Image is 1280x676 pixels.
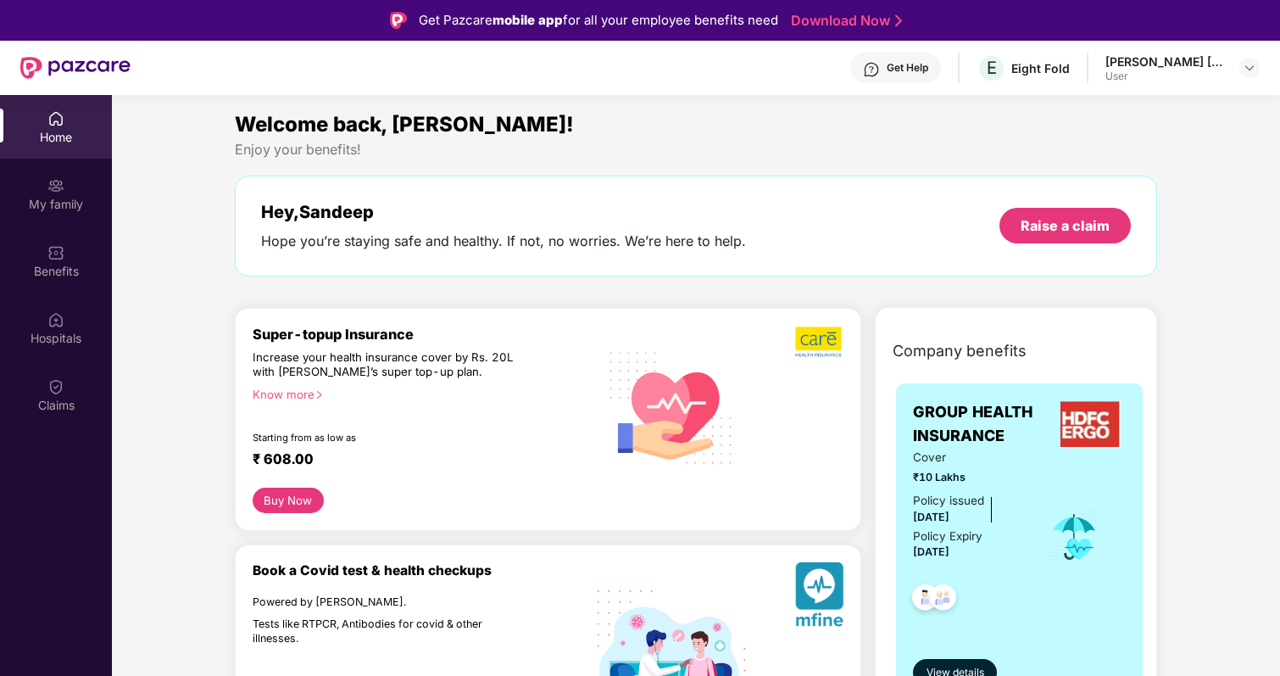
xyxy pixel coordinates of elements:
[1060,401,1121,447] img: insurerLogo
[253,326,598,343] div: Super-topup Insurance
[893,339,1027,363] span: Company benefits
[913,400,1055,449] span: GROUP HEALTH INSURANCE
[253,617,524,645] div: Tests like RTPCR, Antibodies for covid & other illnesses.
[493,12,563,28] strong: mobile app
[47,244,64,261] img: svg+xml;base64,PHN2ZyBpZD0iQmVuZWZpdHMiIHhtbG5zPSJodHRwOi8vd3d3LnczLm9yZy8yMDAwL3N2ZyIgd2lkdGg9Ij...
[904,579,946,621] img: svg+xml;base64,PHN2ZyB4bWxucz0iaHR0cDovL3d3dy53My5vcmcvMjAwMC9zdmciIHdpZHRoPSI0OC45NDMiIGhlaWdodD...
[47,378,64,395] img: svg+xml;base64,PHN2ZyBpZD0iQ2xhaW0iIHhtbG5zPSJodHRwOi8vd3d3LnczLm9yZy8yMDAwL3N2ZyIgd2lkdGg9IjIwIi...
[390,12,407,29] img: Logo
[895,12,902,30] img: Stroke
[922,579,964,621] img: svg+xml;base64,PHN2ZyB4bWxucz0iaHR0cDovL3d3dy53My5vcmcvMjAwMC9zdmciIHdpZHRoPSI0OC45NDMiIGhlaWdodD...
[261,202,746,222] div: Hey, Sandeep
[314,390,324,399] span: right
[795,562,843,633] img: svg+xml;base64,PHN2ZyB4bWxucz0iaHR0cDovL3d3dy53My5vcmcvMjAwMC9zdmciIHhtbG5zOnhsaW5rPSJodHRwOi8vd3...
[253,595,524,610] div: Powered by [PERSON_NAME].
[1105,53,1224,70] div: [PERSON_NAME] [PERSON_NAME]
[253,488,324,513] button: Buy Now
[1011,60,1070,76] div: Eight Fold
[235,112,574,137] span: Welcome back, [PERSON_NAME]!
[887,61,928,75] div: Get Help
[253,350,524,380] div: Increase your health insurance cover by Rs. 20L with [PERSON_NAME]’s super top-up plan.
[419,10,778,31] div: Get Pazcare for all your employee benefits need
[261,232,746,250] div: Hope you’re staying safe and healthy. If not, no worries. We’re here to help.
[913,545,949,558] span: [DATE]
[1021,216,1110,235] div: Raise a claim
[253,388,587,399] div: Know more
[1243,61,1256,75] img: svg+xml;base64,PHN2ZyBpZD0iRHJvcGRvd24tMzJ4MzIiIHhtbG5zPSJodHRwOi8vd3d3LnczLm9yZy8yMDAwL3N2ZyIgd2...
[1047,509,1102,565] img: icon
[987,58,997,78] span: E
[598,332,745,482] img: svg+xml;base64,PHN2ZyB4bWxucz0iaHR0cDovL3d3dy53My5vcmcvMjAwMC9zdmciIHhtbG5zOnhsaW5rPSJodHRwOi8vd3...
[913,492,984,510] div: Policy issued
[913,511,949,523] span: [DATE]
[913,528,982,545] div: Policy Expiry
[20,57,131,79] img: New Pazcare Logo
[47,177,64,194] img: svg+xml;base64,PHN2ZyB3aWR0aD0iMjAiIGhlaWdodD0iMjAiIHZpZXdCb3g9IjAgMCAyMCAyMCIgZmlsbD0ibm9uZSIgeG...
[791,12,897,30] a: Download Now
[913,469,1024,486] span: ₹10 Lakhs
[913,449,1024,466] span: Cover
[253,450,581,471] div: ₹ 608.00
[47,311,64,328] img: svg+xml;base64,PHN2ZyBpZD0iSG9zcGl0YWxzIiB4bWxucz0iaHR0cDovL3d3dy53My5vcmcvMjAwMC9zdmciIHdpZHRoPS...
[47,110,64,127] img: svg+xml;base64,PHN2ZyBpZD0iSG9tZSIgeG1sbnM9Imh0dHA6Ly93d3cudzMub3JnLzIwMDAvc3ZnIiB3aWR0aD0iMjAiIG...
[863,61,880,78] img: svg+xml;base64,PHN2ZyBpZD0iSGVscC0zMngzMiIgeG1sbnM9Imh0dHA6Ly93d3cudzMub3JnLzIwMDAvc3ZnIiB3aWR0aD...
[253,432,526,444] div: Starting from as low as
[253,562,598,578] div: Book a Covid test & health checkups
[1105,70,1224,83] div: User
[235,141,1157,159] div: Enjoy your benefits!
[795,326,843,358] img: b5dec4f62d2307b9de63beb79f102df3.png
